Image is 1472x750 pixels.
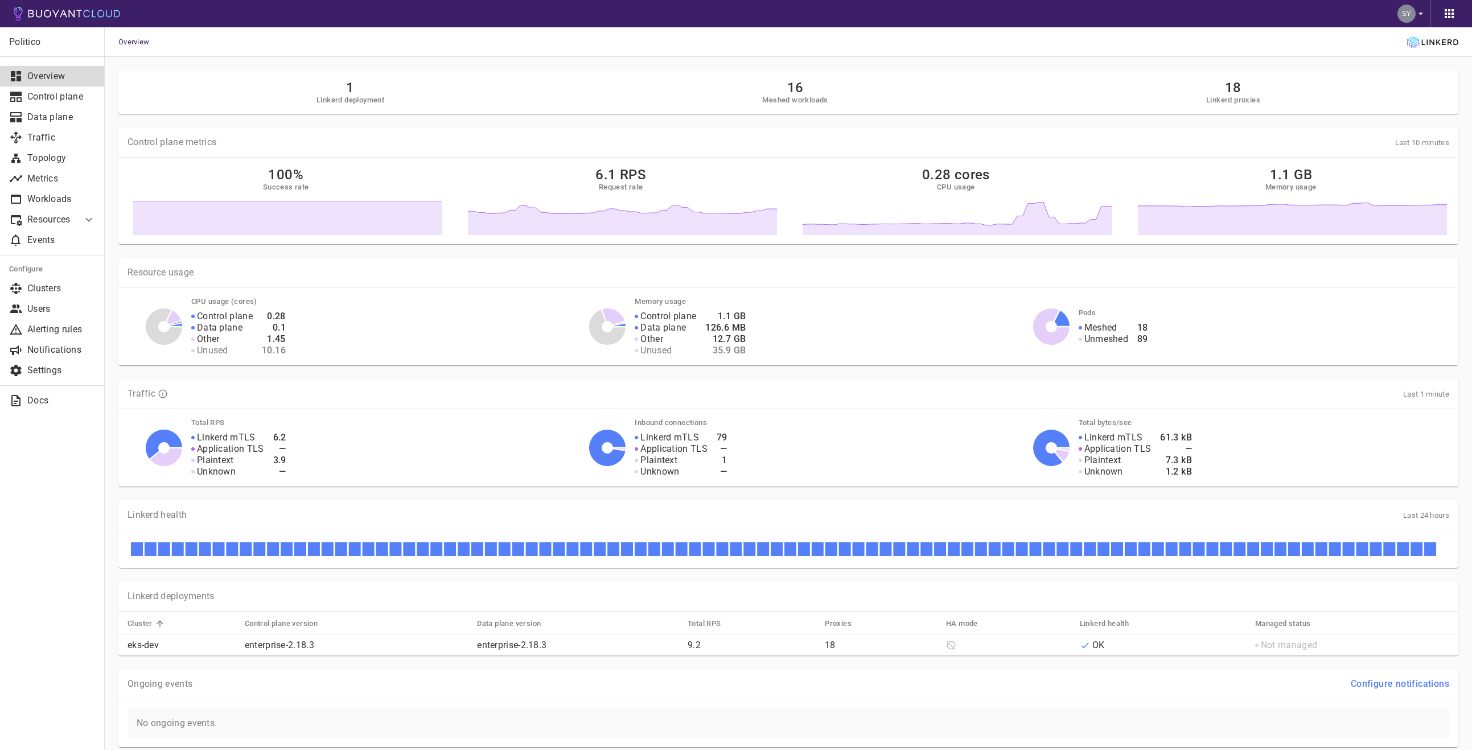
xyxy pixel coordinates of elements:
[688,640,816,651] p: 9.2
[1397,5,1416,23] img: Politico Sysadmins
[937,183,975,192] h5: CPU usage
[9,265,96,274] h5: Configure
[316,80,384,96] h2: 1
[128,388,155,399] p: Traffic
[1206,96,1260,105] h5: Linkerd proxies
[640,432,699,443] p: Linkerd mTLS
[197,322,242,333] p: Data plane
[1092,640,1105,651] p: OK
[128,678,192,690] p: Ongoing events
[1403,511,1449,520] span: Last 24 hours
[128,708,1449,738] p: No ongoing events.
[197,466,236,477] p: Unknown
[762,80,828,96] h2: 16
[640,466,679,477] p: Unknown
[27,91,96,102] p: Control plane
[705,333,746,345] h4: 12.7 GB
[705,311,746,322] h4: 1.1 GB
[640,322,686,333] p: Data plane
[1206,80,1260,96] h2: 18
[158,389,168,399] svg: TLS data is compiled from traffic seen by Linkerd proxies. RPS and TCP bytes reflect both inbound...
[27,365,96,376] p: Settings
[1084,455,1121,466] p: Plaintext
[1261,640,1317,651] p: Not managed
[263,183,309,192] h5: Success rate
[1080,619,1144,629] span: Linkerd health
[946,619,993,629] span: HA mode
[197,311,253,322] p: Control plane
[262,333,286,345] h4: 1.45
[1133,167,1450,235] a: 1.1 GBMemory usage
[1137,322,1148,333] h4: 18
[316,96,384,105] h5: Linkerd deployment
[1137,333,1148,345] h4: 89
[262,345,286,356] h4: 10.16
[762,96,828,105] h5: Meshed workloads
[118,27,163,57] span: Overview
[946,619,978,628] h5: HA mode
[825,619,852,628] h5: Proxies
[717,455,727,466] h4: 1
[599,183,643,192] h5: Request rate
[245,619,332,629] span: Control plane version
[27,344,96,356] p: Notifications
[197,333,220,345] p: Other
[1160,466,1192,477] h4: 1.2 kB
[262,311,286,322] h4: 0.28
[640,455,677,466] p: Plaintext
[1395,138,1450,147] span: Last 10 minutes
[197,432,256,443] p: Linkerd mTLS
[197,345,228,356] p: Unused
[797,167,1115,235] a: 0.28 coresCPU usage
[27,112,96,123] p: Data plane
[27,283,96,294] p: Clusters
[27,132,96,143] p: Traffic
[1346,678,1454,689] a: Configure notifications
[27,193,96,205] p: Workloads
[640,333,663,345] p: Other
[268,167,303,183] h2: 100%
[27,153,96,164] p: Topology
[640,443,708,455] p: Application TLS
[27,234,96,246] p: Events
[1351,678,1449,690] h4: Configure notifications
[197,443,264,455] p: Application TLS
[128,619,167,629] span: Cluster
[825,640,937,651] p: 18
[273,466,286,477] h4: —
[27,324,96,335] p: Alerting rules
[477,640,546,650] a: enterprise-2.18.3
[640,311,696,322] p: Control plane
[595,167,646,183] h2: 6.1 RPS
[825,619,866,629] span: Proxies
[1270,167,1312,183] h2: 1.1 GB
[262,322,286,333] h4: 0.1
[27,214,73,225] p: Resources
[273,443,286,455] h4: —
[245,619,318,628] h5: Control plane version
[463,167,780,235] a: 6.1 RPSRequest rate
[1403,390,1449,398] span: Last 1 minute
[273,432,286,443] h4: 6.2
[688,619,736,629] span: Total RPS
[27,395,96,406] p: Docs
[27,71,96,82] p: Overview
[705,322,746,333] h4: 126.6 MB
[640,345,672,356] p: Unused
[1265,183,1317,192] h5: Memory usage
[1255,619,1326,629] span: Managed status
[1160,455,1192,466] h4: 7.3 kB
[1160,443,1192,455] h4: —
[1346,674,1454,694] button: Configure notifications
[717,466,727,477] h4: —
[128,137,216,148] p: Control plane metrics
[27,173,96,184] p: Metrics
[922,167,990,183] h2: 0.28 cores
[1084,432,1143,443] p: Linkerd mTLS
[128,267,1449,278] p: Resource usage
[688,619,721,628] h5: Total RPS
[1084,443,1152,455] p: Application TLS
[273,455,286,466] h4: 3.9
[128,509,187,521] p: Linkerd health
[128,640,236,651] p: eks-dev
